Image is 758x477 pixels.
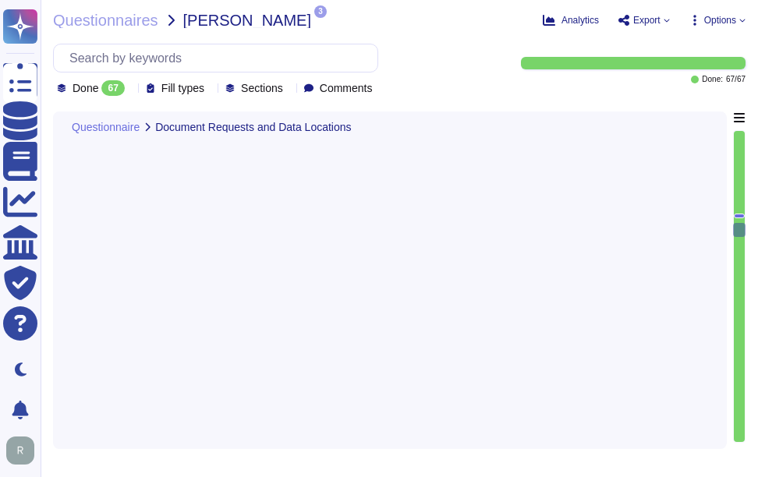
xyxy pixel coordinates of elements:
span: [PERSON_NAME] [183,12,311,28]
span: Sections [241,83,283,94]
span: 67 / 67 [726,76,746,83]
span: Options [704,16,736,25]
button: Analytics [543,14,599,26]
span: Document Requests and Data Locations [155,122,351,132]
input: Search by keywords [62,44,377,72]
span: Done: [702,76,723,83]
button: user [3,433,45,468]
span: Export [633,16,661,25]
span: Done [73,83,98,94]
span: Comments [320,83,373,94]
span: Questionnaires [53,12,158,28]
span: Fill types [161,83,204,94]
span: Analytics [561,16,599,25]
span: Questionnaire [72,122,140,132]
img: user [6,436,34,465]
span: 3 [314,5,327,18]
div: 67 [101,80,124,96]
